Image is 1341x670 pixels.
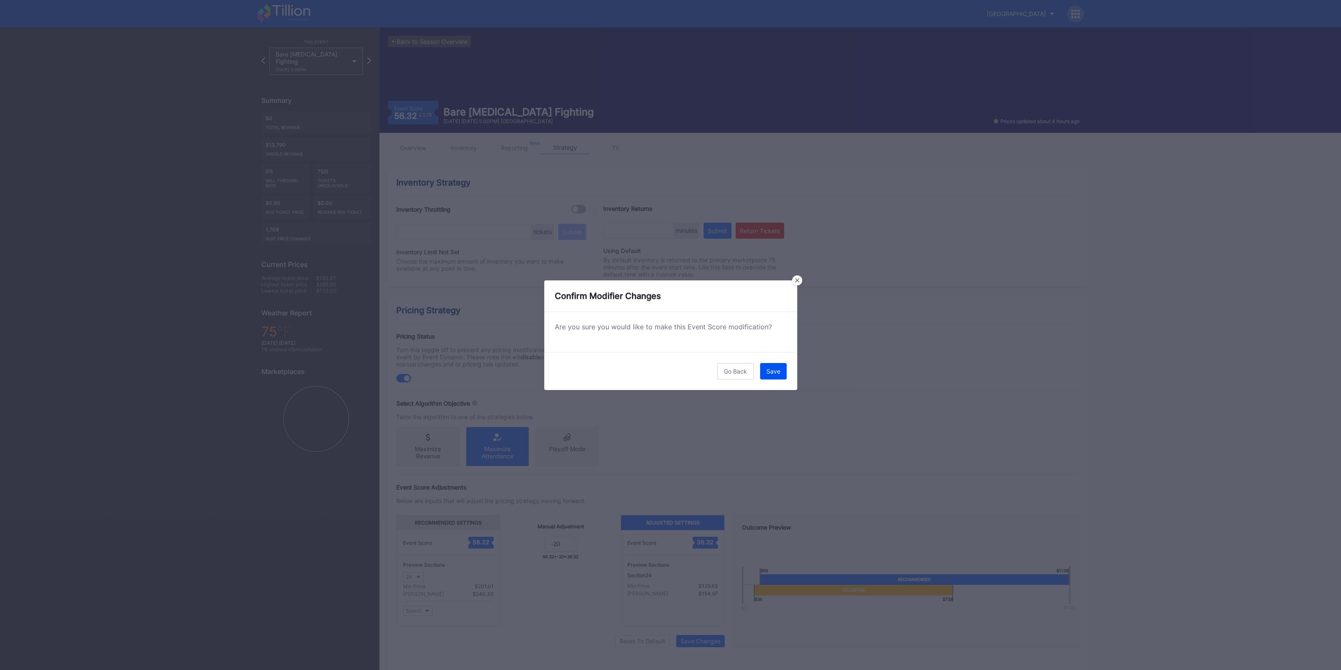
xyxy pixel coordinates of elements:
[724,368,747,375] div: Go Back
[544,280,797,312] div: Confirm Modifier Changes
[555,323,787,331] div: Are you sure you would like to make this Event Score modification?
[717,363,754,379] button: Go Back
[760,363,787,379] button: Save
[766,368,780,375] div: Save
